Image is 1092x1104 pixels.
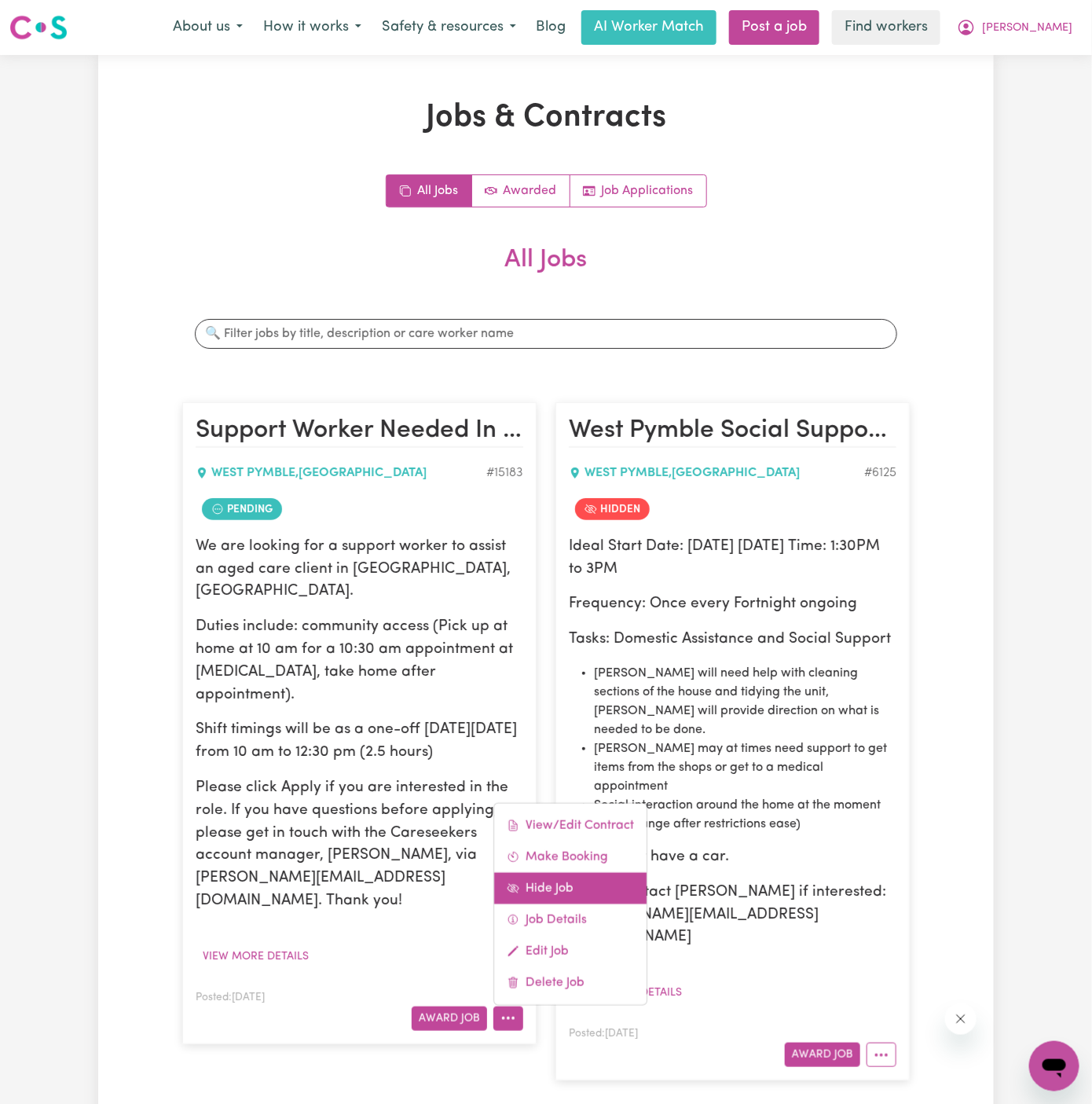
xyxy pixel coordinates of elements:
[196,464,486,482] div: WEST PYMBLE , [GEOGRAPHIC_DATA]
[569,629,896,651] p: Tasks: Domestic Assistance and Social Support
[867,1043,896,1067] button: More options
[526,10,575,45] a: Blog
[163,11,253,44] button: About us
[864,464,896,482] div: Job ID #6125
[581,10,716,45] a: AI Worker Match
[945,1003,977,1035] iframe: Close message
[569,1029,638,1039] span: Posted: [DATE]
[372,11,526,44] button: Safety & resources
[494,872,647,904] a: Hide Job
[594,739,896,796] li: [PERSON_NAME] may at times need support to get items from the shops or get to a medical appointment
[9,11,95,24] span: Need any help?
[494,841,647,872] a: Make Booking
[486,464,523,482] div: Job ID #15183
[494,966,647,998] a: Delete Job
[569,464,864,482] div: WEST PYMBLE , [GEOGRAPHIC_DATA]
[196,536,523,603] p: We are looking for a support worker to assist an aged care client in [GEOGRAPHIC_DATA], [GEOGRAPH...
[785,1043,860,1067] button: Award Job
[472,175,570,207] a: Active jobs
[196,416,523,447] h2: Support Worker Needed In West Pymble
[196,719,523,765] p: Shift timings will be as a one-off [DATE][DATE] from 10 am to 12:30 pm (2.5 hours)
[493,1007,523,1031] button: More options
[982,20,1072,37] span: [PERSON_NAME]
[570,175,706,207] a: Job applications
[494,809,647,841] a: View/Edit Contract
[729,10,819,45] a: Post a job
[9,13,68,42] img: Careseekers logo
[569,536,896,581] p: Ideal Start Date: [DATE] [DATE] Time: 1:30PM to 3PM
[832,10,940,45] a: Find workers
[182,245,910,300] h2: All Jobs
[594,664,896,739] li: [PERSON_NAME] will need help with cleaning sections of the house and tidying the unit, [PERSON_NA...
[569,882,896,949] p: Please contact [PERSON_NAME] if interested: [PERSON_NAME][EMAIL_ADDRESS][DOMAIN_NAME]
[387,175,472,207] a: All jobs
[195,319,897,349] input: 🔍 Filter jobs by title, description or care worker name
[1029,1041,1079,1091] iframe: Button to launch messaging window
[196,992,265,1003] span: Posted: [DATE]
[494,935,647,966] a: Edit Job
[182,99,910,137] h1: Jobs & Contracts
[947,11,1083,44] button: My Account
[569,416,896,447] h2: West Pymble Social Support & Domestic Assistance
[253,11,372,44] button: How it works
[196,944,316,969] button: View more details
[569,846,896,869] p: Carer must have a car.
[196,616,523,706] p: Duties include: community access (Pick up at home at 10 am for a 10:30 am appointment at [MEDICAL...
[412,1007,487,1031] button: Award Job
[569,593,896,616] p: Frequency: Once every Fortnight ongoing
[494,904,647,935] a: Job Details
[196,777,523,913] p: Please click Apply if you are interested in the role. If you have questions before applying, plea...
[9,9,68,46] a: Careseekers logo
[594,796,896,834] li: Social interaction around the home at the moment (may change after restrictions ease)
[575,498,650,520] span: Job is hidden
[202,498,282,520] span: Job contract pending review by care worker
[493,802,647,1005] div: More options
